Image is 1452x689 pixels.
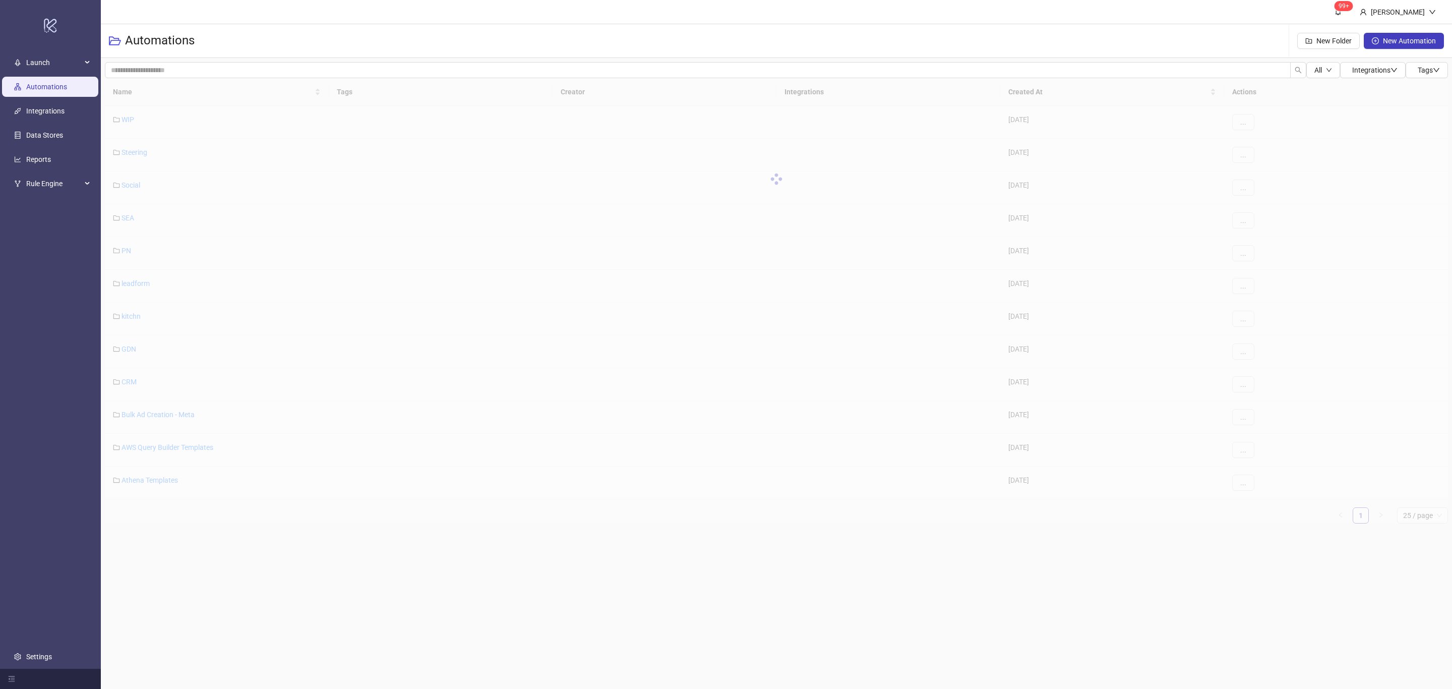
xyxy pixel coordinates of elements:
[1383,37,1436,45] span: New Automation
[1429,9,1436,16] span: down
[1335,8,1342,15] span: bell
[26,156,51,164] a: Reports
[1352,66,1398,74] span: Integrations
[125,33,195,49] h3: Automations
[26,107,65,116] a: Integrations
[1390,67,1398,74] span: down
[1433,67,1440,74] span: down
[1316,37,1352,45] span: New Folder
[1364,33,1444,49] button: New Automation
[26,83,67,91] a: Automations
[14,181,21,188] span: fork
[1418,66,1440,74] span: Tags
[14,60,21,67] span: rocket
[1326,67,1332,73] span: down
[1367,7,1429,18] div: [PERSON_NAME]
[1335,1,1353,11] sup: 681
[1372,37,1379,44] span: plus-circle
[26,53,82,73] span: Launch
[1297,33,1360,49] button: New Folder
[1406,62,1448,78] button: Tagsdown
[26,174,82,194] span: Rule Engine
[1314,66,1322,74] span: All
[1305,37,1312,44] span: folder-add
[26,132,63,140] a: Data Stores
[109,35,121,47] span: folder-open
[1295,67,1302,74] span: search
[1306,62,1340,78] button: Alldown
[1340,62,1406,78] button: Integrationsdown
[8,675,15,682] span: menu-fold
[1360,9,1367,16] span: user
[26,653,52,661] a: Settings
